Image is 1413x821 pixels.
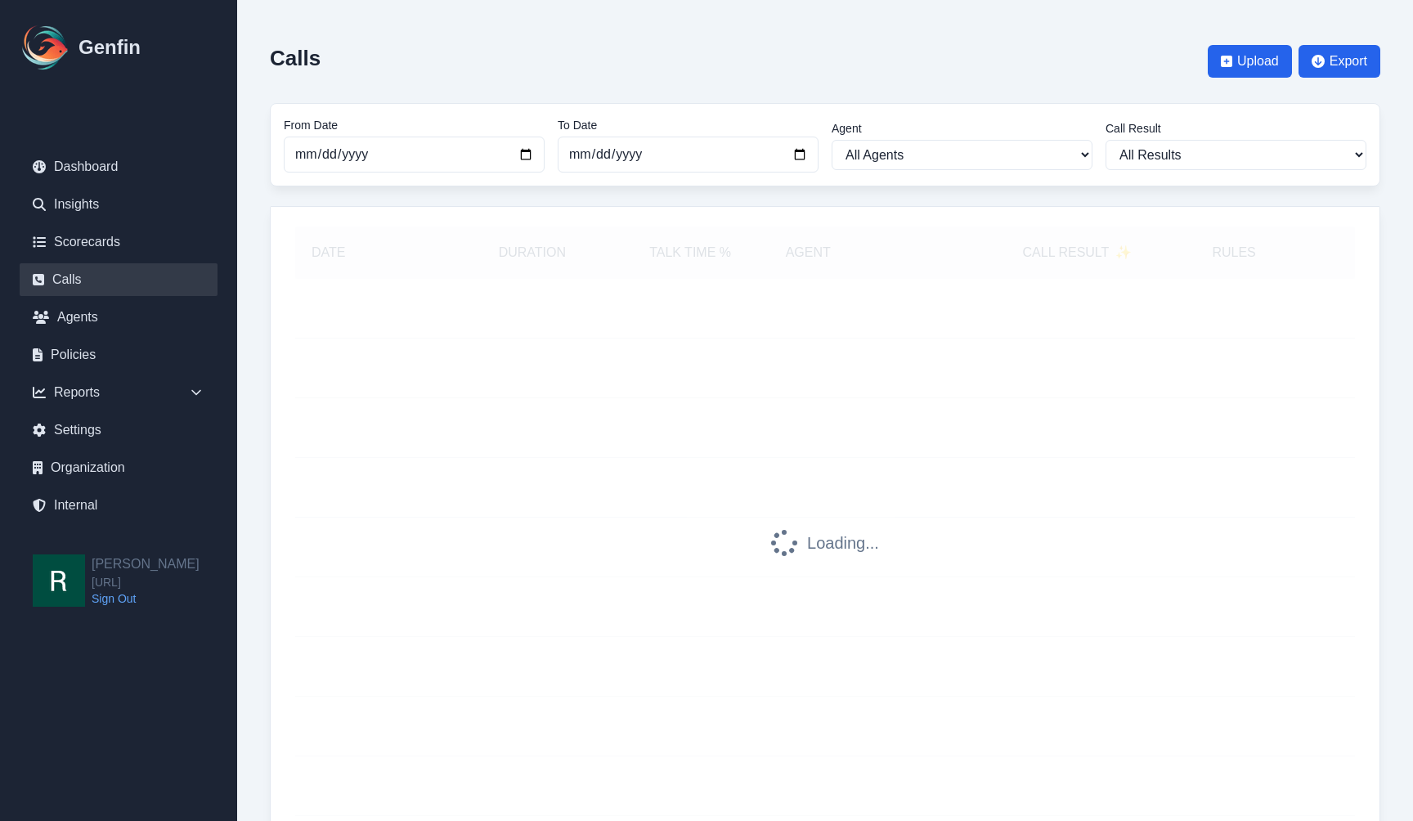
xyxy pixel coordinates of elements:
span: [URL] [92,574,200,590]
h5: Date [312,243,437,262]
a: Organization [20,451,218,484]
h2: Calls [270,46,321,70]
a: Scorecards [20,226,218,258]
label: To Date [558,117,819,133]
label: Call Result [1106,120,1366,137]
img: Rob Kwok [33,554,85,607]
h5: Rules [1212,243,1255,262]
h5: Agent [786,243,831,262]
label: From Date [284,117,545,133]
h2: [PERSON_NAME] [92,554,200,574]
h5: Call Result [1023,243,1133,262]
div: Reports [20,376,218,409]
span: Export [1330,52,1367,71]
a: Agents [20,301,218,334]
a: Dashboard [20,150,218,183]
img: Logo [20,21,72,74]
a: Sign Out [92,590,200,607]
span: Upload [1237,52,1279,71]
a: Calls [20,263,218,296]
a: Internal [20,489,218,522]
h5: Duration [469,243,594,262]
a: Insights [20,188,218,221]
h1: Genfin [78,34,141,61]
button: Export [1299,45,1380,78]
button: Upload [1208,45,1292,78]
a: Policies [20,339,218,371]
h5: Talk Time % [627,243,752,262]
a: Settings [20,414,218,446]
span: ✨ [1115,243,1132,262]
label: Agent [832,120,1092,137]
